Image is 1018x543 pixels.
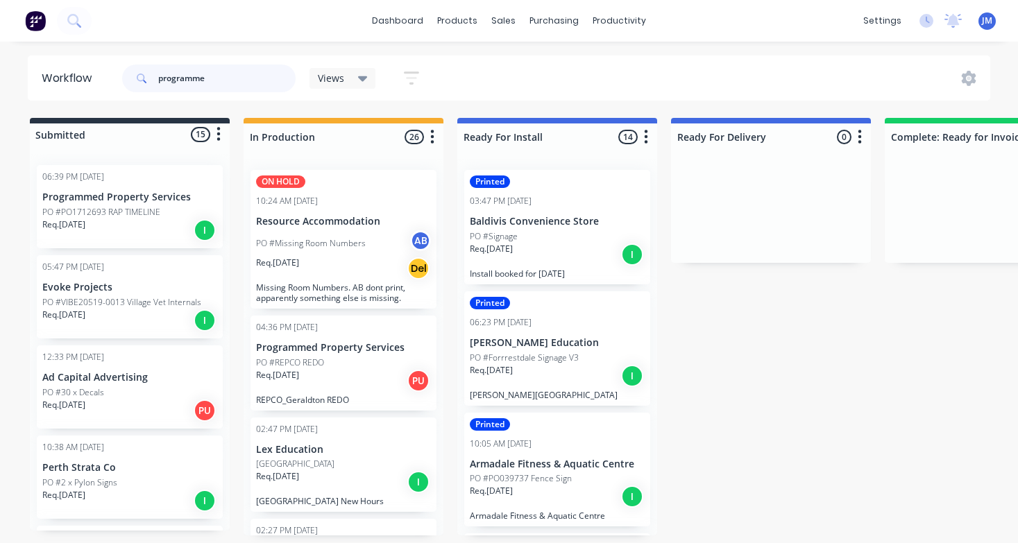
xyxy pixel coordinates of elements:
[586,10,653,31] div: productivity
[42,386,104,399] p: PO #30 x Decals
[42,261,104,273] div: 05:47 PM [DATE]
[470,485,513,497] p: Req. [DATE]
[256,282,431,303] p: Missing Room Numbers. AB dont print, apparently something else is missing.
[856,10,908,31] div: settings
[42,462,217,474] p: Perth Strata Co
[407,257,430,279] div: Del
[37,345,223,429] div: 12:33 PM [DATE]Ad Capital AdvertisingPO #30 x DecalsReq.[DATE]PU
[470,337,645,349] p: [PERSON_NAME] Education
[470,458,645,470] p: Armadale Fitness & Aquatic Centre
[256,423,318,436] div: 02:47 PM [DATE]
[37,255,223,338] div: 05:47 PM [DATE]Evoke ProjectsPO #VIBE20519-0013 Village Vet InternalsReq.[DATE]I
[42,489,85,501] p: Req. [DATE]
[42,309,85,321] p: Req. [DATE]
[42,441,104,454] div: 10:38 AM [DATE]
[470,243,513,255] p: Req. [DATE]
[470,175,510,188] div: Printed
[194,309,216,331] div: I
[42,70,99,87] div: Workflow
[621,243,643,266] div: I
[407,471,430,493] div: I
[464,291,650,406] div: Printed06:23 PM [DATE][PERSON_NAME] EducationPO #Forrrestdale Signage V3Req.[DATE]I[PERSON_NAME][...
[464,170,650,284] div: Printed03:47 PM [DATE]Baldivis Convenience StorePO #SignageReq.[DATE]IInstall booked for [DATE]
[256,195,318,207] div: 10:24 AM [DATE]
[256,524,318,537] div: 02:27 PM [DATE]
[42,372,217,383] p: Ad Capital Advertising
[523,10,586,31] div: purchasing
[42,296,201,309] p: PO #VIBE20519-0013 Village Vet Internals
[25,10,46,31] img: Factory
[194,490,216,512] div: I
[621,485,643,508] div: I
[621,365,643,387] div: I
[470,230,518,243] p: PO #Signage
[470,352,579,364] p: PO #Forrrestdale Signage V3
[470,390,645,400] p: [PERSON_NAME][GEOGRAPHIC_DATA]
[42,171,104,183] div: 06:39 PM [DATE]
[256,237,366,250] p: PO #Missing Room Numbers
[470,297,510,309] div: Printed
[470,316,532,329] div: 06:23 PM [DATE]
[42,282,217,293] p: Evoke Projects
[256,458,334,470] p: [GEOGRAPHIC_DATA]
[194,219,216,241] div: I
[256,356,324,369] p: PO #REPCO REDO
[256,342,431,354] p: Programmed Property Services
[470,216,645,227] p: Baldivis Convenience Store
[982,15,992,27] span: JM
[470,438,532,450] div: 10:05 AM [DATE]
[470,268,645,279] p: Install booked for [DATE]
[42,191,217,203] p: Programmed Property Services
[470,472,572,485] p: PO #PO039737 Fence Sign
[42,399,85,411] p: Req. [DATE]
[256,395,431,405] p: REPCO_Geraldton REDO
[251,170,436,309] div: ON HOLD10:24 AM [DATE]Resource AccommodationPO #Missing Room NumbersABReq.[DATE]DelMissing Room N...
[484,10,523,31] div: sales
[256,257,299,269] p: Req. [DATE]
[256,175,305,188] div: ON HOLD
[256,321,318,334] div: 04:36 PM [DATE]
[42,476,117,489] p: PO #2 x Pylon Signs
[194,399,216,422] div: PU
[365,10,430,31] a: dashboard
[410,230,431,251] div: AB
[470,195,532,207] div: 03:47 PM [DATE]
[256,216,431,227] p: Resource Accommodation
[251,417,436,512] div: 02:47 PM [DATE]Lex Education[GEOGRAPHIC_DATA]Req.[DATE]I[GEOGRAPHIC_DATA] New Hours
[430,10,484,31] div: products
[256,444,431,456] p: Lex Education
[470,510,645,521] p: Armadale Fitness & Aquatic Centre
[37,165,223,248] div: 06:39 PM [DATE]Programmed Property ServicesPO #PO1712693 RAP TIMELINEReq.[DATE]I
[464,413,650,527] div: Printed10:05 AM [DATE]Armadale Fitness & Aquatic CentrePO #PO039737 Fence SignReq.[DATE]IArmadale...
[251,316,436,411] div: 04:36 PM [DATE]Programmed Property ServicesPO #REPCO REDOReq.[DATE]PUREPCO_Geraldton REDO
[42,351,104,363] div: 12:33 PM [DATE]
[470,364,513,377] p: Req. [DATE]
[256,369,299,381] p: Req. [DATE]
[256,496,431,506] p: [GEOGRAPHIC_DATA] New Hours
[318,71,344,85] span: Views
[158,64,296,92] input: Search for orders...
[470,418,510,431] div: Printed
[42,218,85,231] p: Req. [DATE]
[37,436,223,519] div: 10:38 AM [DATE]Perth Strata CoPO #2 x Pylon SignsReq.[DATE]I
[256,470,299,483] p: Req. [DATE]
[407,370,430,392] div: PU
[42,206,160,218] p: PO #PO1712693 RAP TIMELINE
